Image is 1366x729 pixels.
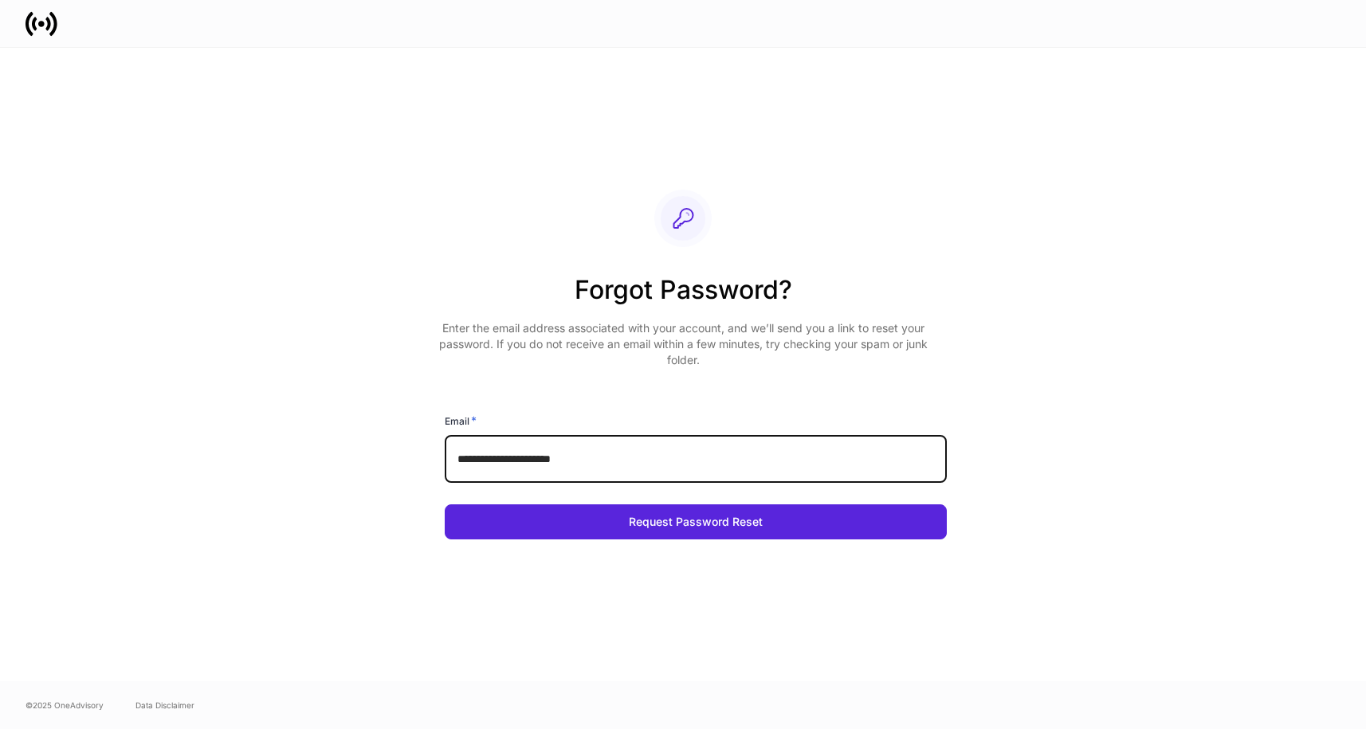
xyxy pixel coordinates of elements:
[629,516,763,527] div: Request Password Reset
[135,699,194,711] a: Data Disclaimer
[445,413,477,429] h6: Email
[432,272,934,320] h2: Forgot Password?
[26,699,104,711] span: © 2025 OneAdvisory
[445,504,947,539] button: Request Password Reset
[432,320,934,368] p: Enter the email address associated with your account, and we’ll send you a link to reset your pas...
